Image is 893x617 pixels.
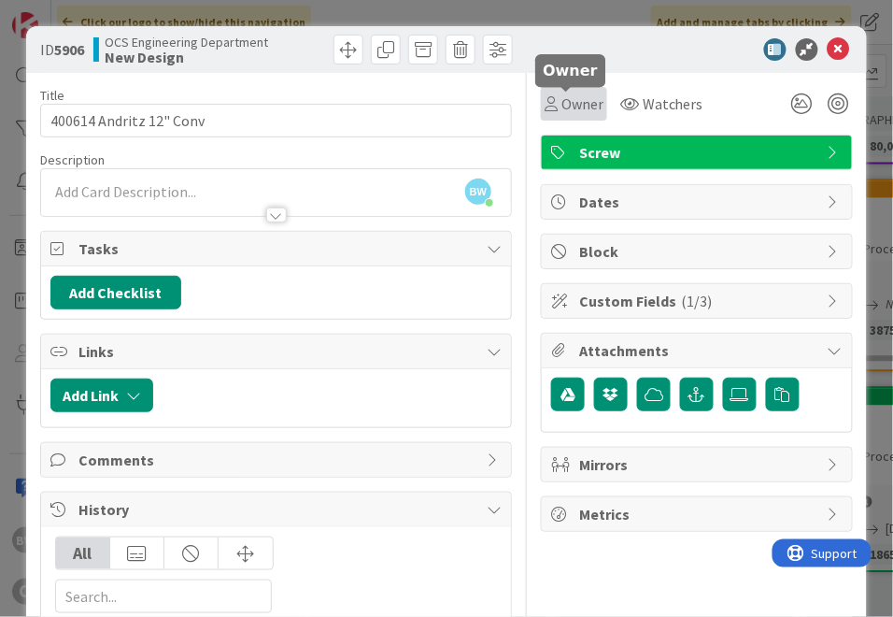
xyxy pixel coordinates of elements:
[543,62,598,79] h5: Owner
[56,538,110,569] div: All
[105,35,268,50] span: OCS Engineering Department
[39,3,85,25] span: Support
[682,292,713,310] span: ( 1/3 )
[78,237,477,260] span: Tasks
[579,191,818,213] span: Dates
[579,240,818,263] span: Block
[579,339,818,362] span: Attachments
[50,276,181,309] button: Add Checklist
[105,50,268,65] b: New Design
[50,379,153,412] button: Add Link
[78,498,477,521] span: History
[78,340,477,363] span: Links
[40,104,512,137] input: type card name here...
[40,151,105,168] span: Description
[579,141,818,164] span: Screw
[643,93,703,115] span: Watchers
[465,179,491,205] span: BW
[55,580,272,613] input: Search...
[579,503,818,525] span: Metrics
[40,87,64,104] label: Title
[561,93,603,115] span: Owner
[579,453,818,476] span: Mirrors
[579,290,818,312] span: Custom Fields
[40,38,84,61] span: ID
[78,449,477,471] span: Comments
[54,40,84,59] b: 5906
